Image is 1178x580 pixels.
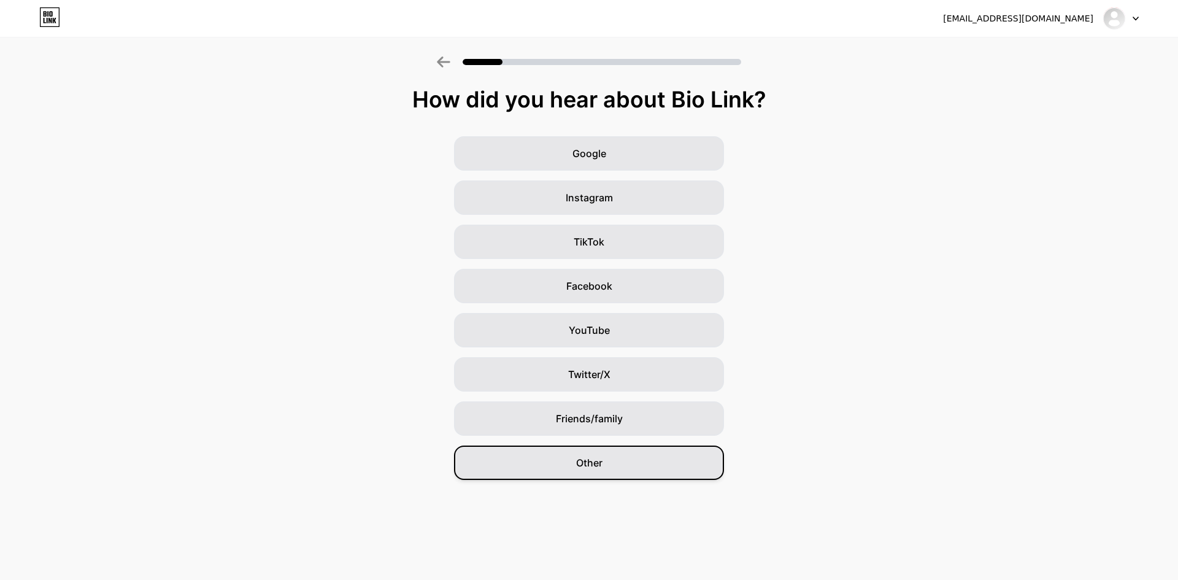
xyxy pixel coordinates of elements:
span: Twitter/X [568,367,610,382]
span: YouTube [569,323,610,338]
span: Other [576,455,602,470]
img: markasbos [1103,7,1126,30]
span: Friends/family [556,411,623,426]
span: Google [572,146,606,161]
span: Instagram [566,190,613,205]
div: [EMAIL_ADDRESS][DOMAIN_NAME] [943,12,1093,25]
div: How did you hear about Bio Link? [6,87,1172,112]
span: Facebook [566,279,612,293]
span: TikTok [574,234,604,249]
